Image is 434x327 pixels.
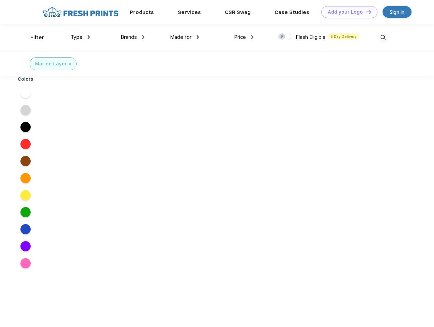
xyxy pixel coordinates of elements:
[328,9,363,15] div: Add your Logo
[121,34,137,40] span: Brands
[366,10,371,14] img: DT
[13,76,39,83] div: Colors
[69,63,71,65] img: filter_cancel.svg
[142,35,144,39] img: dropdown.png
[197,35,199,39] img: dropdown.png
[35,60,67,67] div: Marine Layer
[251,35,253,39] img: dropdown.png
[71,34,82,40] span: Type
[41,6,121,18] img: fo%20logo%202.webp
[296,34,326,40] span: Flash Eligible
[170,34,191,40] span: Made for
[383,6,412,18] a: Sign in
[377,32,389,43] img: desktop_search.svg
[130,9,154,15] a: Products
[225,9,251,15] a: CSR Swag
[30,34,44,42] div: Filter
[390,8,404,16] div: Sign in
[178,9,201,15] a: Services
[328,33,359,40] span: 5 Day Delivery
[88,35,90,39] img: dropdown.png
[234,34,246,40] span: Price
